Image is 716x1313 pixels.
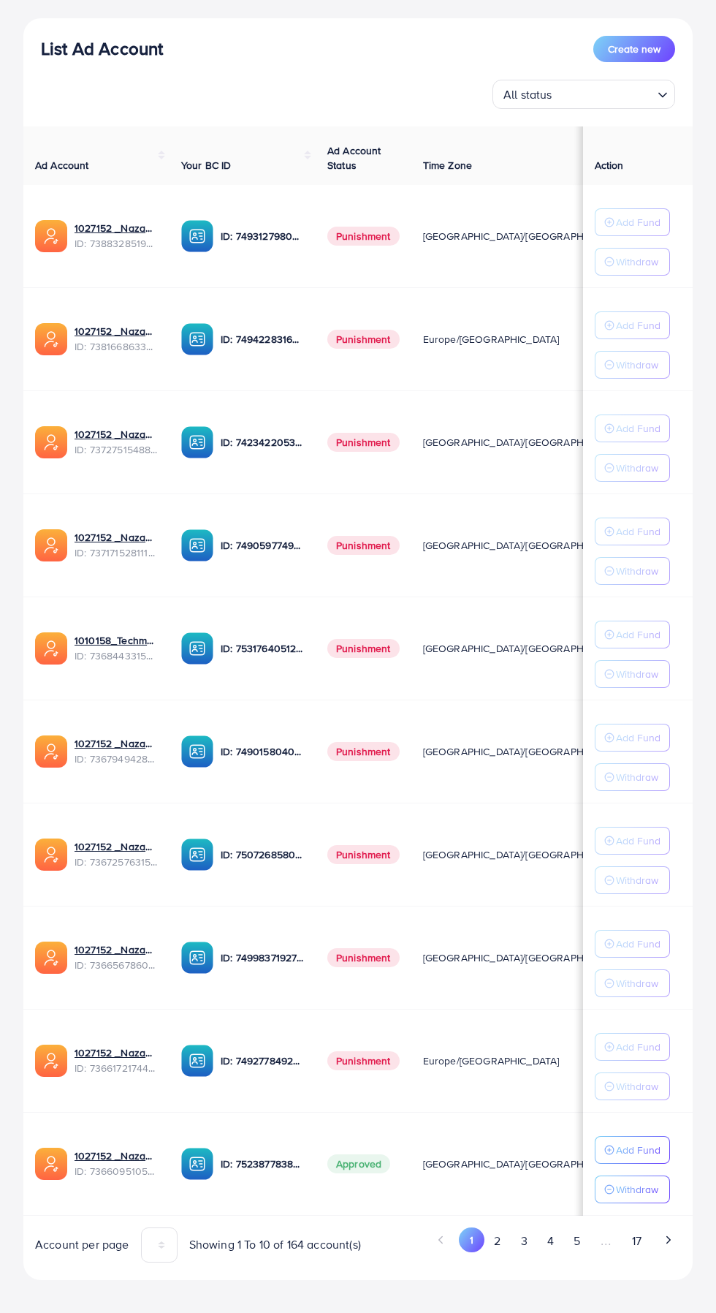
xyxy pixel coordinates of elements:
div: <span class='underline'>1027152 _Nazaagency_016</span></br>7367257631523782657 [75,839,158,869]
span: [GEOGRAPHIC_DATA]/[GEOGRAPHIC_DATA] [423,641,626,656]
p: ID: 7423422053648285697 [221,434,304,451]
span: [GEOGRAPHIC_DATA]/[GEOGRAPHIC_DATA] [423,229,626,243]
img: ic-ba-acc.ded83a64.svg [181,529,213,561]
img: ic-ads-acc.e4c84228.svg [35,942,67,974]
p: Add Fund [616,420,660,437]
span: [GEOGRAPHIC_DATA]/[GEOGRAPHIC_DATA] [423,950,626,965]
p: Withdraw [616,1078,658,1095]
span: Ad Account Status [327,143,381,173]
div: <span class='underline'>1027152 _Nazaagency_0051</span></br>7366567860828749825 [75,942,158,972]
span: Create new [608,42,660,56]
p: ID: 7493127980932333584 [221,227,304,245]
img: ic-ba-acc.ded83a64.svg [181,632,213,665]
button: Add Fund [595,415,670,442]
p: Add Fund [616,213,660,231]
button: Withdraw [595,866,670,894]
img: ic-ads-acc.e4c84228.svg [35,1148,67,1180]
p: Withdraw [616,253,658,270]
p: Withdraw [616,459,658,477]
img: ic-ba-acc.ded83a64.svg [181,323,213,355]
span: ID: 7366172174454882305 [75,1061,158,1075]
p: Withdraw [616,665,658,683]
img: ic-ads-acc.e4c84228.svg [35,220,67,252]
div: <span class='underline'>1027152 _Nazaagency_003</span></br>7367949428067450896 [75,736,158,766]
span: Punishment [327,330,400,349]
p: ID: 7494228316518858759 [221,330,304,348]
span: Punishment [327,536,400,555]
span: Punishment [327,845,400,864]
button: Withdraw [595,660,670,688]
a: 1027152 _Nazaagency_003 [75,736,158,751]
input: Search for option [557,81,652,105]
button: Withdraw [595,351,670,379]
button: Withdraw [595,763,670,791]
span: ID: 7367257631523782657 [75,855,158,869]
button: Go to next page [655,1227,681,1252]
span: Punishment [327,742,400,761]
img: ic-ba-acc.ded83a64.svg [181,735,213,768]
span: Punishment [327,639,400,658]
img: ic-ads-acc.e4c84228.svg [35,323,67,355]
p: Withdraw [616,975,658,992]
p: Add Fund [616,317,660,334]
span: Action [595,158,624,173]
div: Search for option [492,80,675,109]
span: Europe/[GEOGRAPHIC_DATA] [423,332,560,347]
button: Withdraw [595,969,670,997]
span: ID: 7368443315504726017 [75,648,158,663]
span: ID: 7366567860828749825 [75,958,158,972]
img: ic-ba-acc.ded83a64.svg [181,426,213,458]
p: ID: 7499837192777400321 [221,949,304,966]
div: <span class='underline'>1027152 _Nazaagency_04</span></br>7371715281112170513 [75,530,158,560]
p: Withdraw [616,356,658,374]
span: [GEOGRAPHIC_DATA]/[GEOGRAPHIC_DATA] [423,847,626,862]
ul: Pagination [370,1227,681,1255]
span: ID: 7388328519014645761 [75,236,158,251]
a: 1027152 _Nazaagency_006 [75,1149,158,1163]
span: Punishment [327,433,400,452]
p: Withdraw [616,871,658,889]
a: 1027152 _Nazaagency_016 [75,839,158,854]
span: All status [500,84,555,105]
div: <span class='underline'>1027152 _Nazaagency_018</span></br>7366172174454882305 [75,1045,158,1075]
button: Go to page 17 [622,1227,651,1255]
span: Time Zone [423,158,472,173]
span: [GEOGRAPHIC_DATA]/[GEOGRAPHIC_DATA] [423,744,626,759]
span: Showing 1 To 10 of 164 account(s) [189,1236,361,1253]
button: Add Fund [595,518,670,545]
button: Go to page 4 [537,1227,563,1255]
img: ic-ba-acc.ded83a64.svg [181,839,213,871]
a: 1027152 _Nazaagency_018 [75,1045,158,1060]
a: 1027152 _Nazaagency_023 [75,324,158,338]
img: ic-ads-acc.e4c84228.svg [35,529,67,561]
button: Add Fund [595,930,670,958]
button: Add Fund [595,1136,670,1164]
img: ic-ads-acc.e4c84228.svg [35,632,67,665]
div: <span class='underline'>1010158_Techmanistan pk acc_1715599413927</span></br>7368443315504726017 [75,633,158,663]
span: ID: 7381668633665093648 [75,339,158,354]
span: Punishment [327,1051,400,1070]
p: Withdraw [616,562,658,580]
button: Add Fund [595,621,670,648]
p: Add Fund [616,1141,660,1159]
span: [GEOGRAPHIC_DATA]/[GEOGRAPHIC_DATA] [423,538,626,553]
span: Punishment [327,227,400,246]
p: ID: 7531764051207716871 [221,640,304,657]
img: ic-ba-acc.ded83a64.svg [181,1045,213,1077]
p: ID: 7492778492849930241 [221,1052,304,1070]
button: Add Fund [595,208,670,236]
p: Add Fund [616,1038,660,1056]
span: Your BC ID [181,158,232,173]
div: <span class='underline'>1027152 _Nazaagency_006</span></br>7366095105679261697 [75,1149,158,1178]
p: Add Fund [616,626,660,643]
span: ID: 7371715281112170513 [75,545,158,560]
a: 1027152 _Nazaagency_007 [75,427,158,442]
button: Go to page 5 [563,1227,590,1255]
img: ic-ba-acc.ded83a64.svg [181,220,213,252]
button: Create new [593,36,675,62]
img: ic-ads-acc.e4c84228.svg [35,839,67,871]
button: Withdraw [595,454,670,482]
span: Europe/[GEOGRAPHIC_DATA] [423,1053,560,1068]
span: Account per page [35,1236,129,1253]
p: ID: 7490158040596217873 [221,743,304,760]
